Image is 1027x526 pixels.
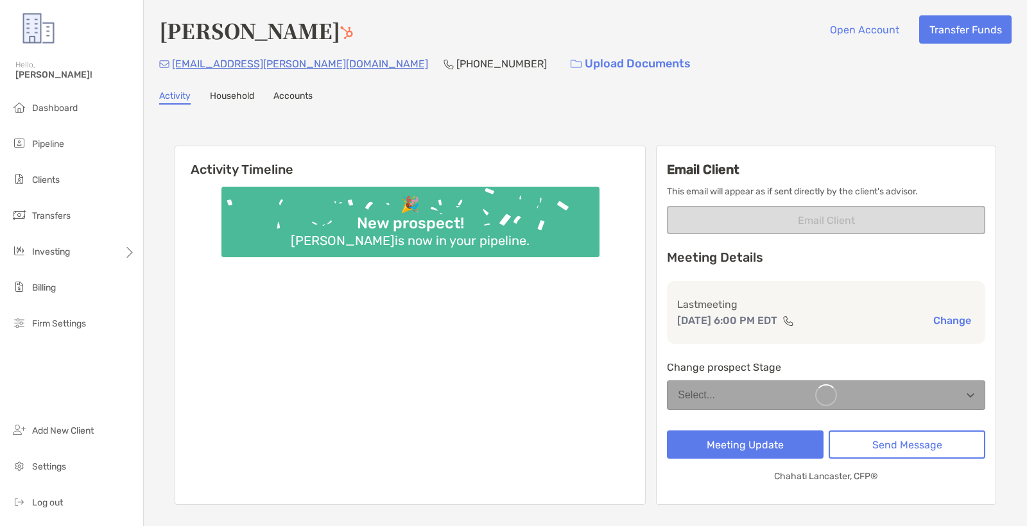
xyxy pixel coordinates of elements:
a: Go to Hubspot Deal [340,15,353,45]
p: This email will appear as if sent directly by the client's advisor. [667,183,985,199]
div: New prospect! [352,214,469,233]
span: Clients [32,174,60,185]
button: Send Message [829,430,985,459]
button: Change [929,314,975,327]
p: [PHONE_NUMBER] [456,56,547,72]
img: dashboard icon [12,99,27,115]
p: Meeting Details [667,250,985,266]
img: Confetti [221,187,600,246]
h6: Activity Timeline [175,146,645,177]
h3: Email Client [667,162,985,177]
p: [EMAIL_ADDRESS][PERSON_NAME][DOMAIN_NAME] [172,56,428,72]
div: 🎉 [395,196,425,214]
span: Add New Client [32,425,94,436]
span: Pipeline [32,139,64,149]
a: Upload Documents [562,50,699,78]
span: Billing [32,282,56,293]
img: investing icon [12,243,27,259]
img: add_new_client icon [12,422,27,437]
p: Last meeting [677,296,975,312]
img: button icon [571,60,582,69]
span: Log out [32,497,63,508]
img: Phone Icon [444,59,454,69]
span: Settings [32,461,66,472]
img: communication type [782,316,794,326]
span: Dashboard [32,103,78,114]
img: Hubspot Icon [340,26,353,39]
span: Investing [32,246,70,257]
h4: [PERSON_NAME] [159,15,353,45]
span: Transfers [32,210,71,221]
a: Household [210,90,254,105]
p: Chahati Lancaster, CFP® [774,468,878,484]
span: Firm Settings [32,318,86,329]
a: Accounts [273,90,313,105]
a: Activity [159,90,191,105]
img: Zoe Logo [15,5,62,51]
p: [DATE] 6:00 PM EDT [677,312,777,328]
img: clients icon [12,171,27,187]
div: [PERSON_NAME] is now in your pipeline. [286,233,535,248]
img: pipeline icon [12,135,27,151]
button: Open Account [820,15,909,44]
img: billing icon [12,279,27,294]
img: transfers icon [12,207,27,223]
span: [PERSON_NAME]! [15,69,135,80]
button: Transfer Funds [919,15,1012,44]
button: Meeting Update [667,430,824,459]
img: Email Icon [159,60,169,68]
img: logout icon [12,494,27,509]
p: Change prospect Stage [667,359,985,375]
img: firm-settings icon [12,315,27,330]
img: settings icon [12,458,27,473]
